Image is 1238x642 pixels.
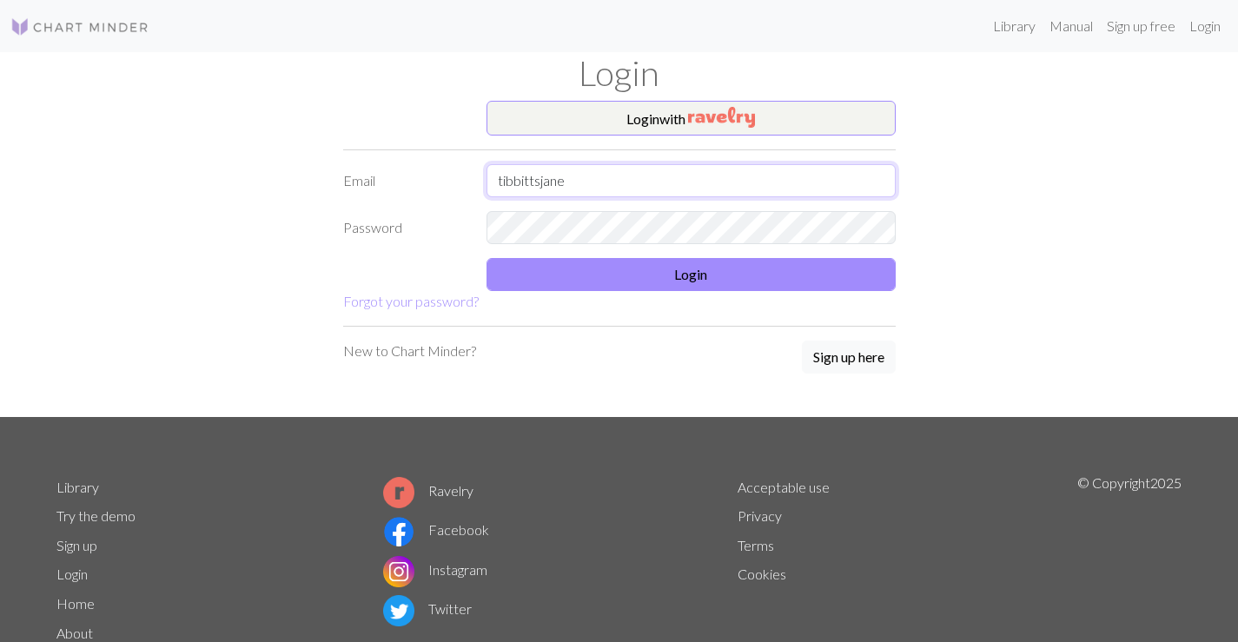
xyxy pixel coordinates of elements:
label: Password [333,211,476,244]
a: Library [986,9,1043,43]
a: Cookies [738,566,786,582]
a: Terms [738,537,774,553]
p: New to Chart Minder? [343,341,476,361]
a: Ravelry [383,482,473,499]
a: About [56,625,93,641]
a: Sign up here [802,341,896,375]
a: Instagram [383,561,487,578]
a: Sign up [56,537,97,553]
button: Loginwith [487,101,896,136]
h1: Login [46,52,1193,94]
a: Login [1182,9,1228,43]
a: Sign up free [1100,9,1182,43]
a: Home [56,595,95,612]
a: Privacy [738,507,782,524]
a: Acceptable use [738,479,830,495]
a: Twitter [383,600,472,617]
img: Facebook logo [383,516,414,547]
a: Login [56,566,88,582]
a: Forgot your password? [343,293,479,309]
button: Login [487,258,896,291]
a: Library [56,479,99,495]
button: Sign up here [802,341,896,374]
img: Ravelry [688,107,755,128]
img: Instagram logo [383,556,414,587]
img: Logo [10,17,149,37]
a: Manual [1043,9,1100,43]
img: Twitter logo [383,595,414,626]
a: Try the demo [56,507,136,524]
label: Email [333,164,476,197]
img: Ravelry logo [383,477,414,508]
a: Facebook [383,521,489,538]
